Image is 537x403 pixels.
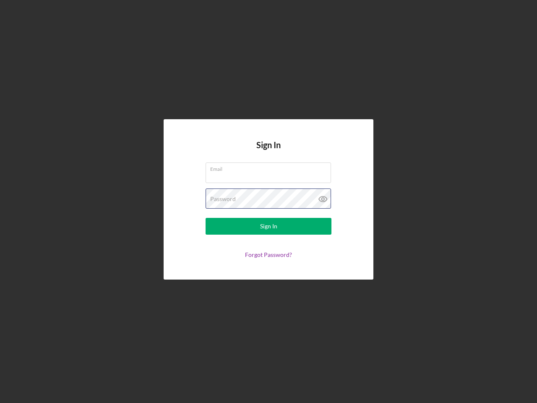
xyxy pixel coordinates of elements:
[210,163,331,172] label: Email
[210,196,236,202] label: Password
[245,251,292,258] a: Forgot Password?
[206,218,331,235] button: Sign In
[256,140,281,162] h4: Sign In
[260,218,277,235] div: Sign In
